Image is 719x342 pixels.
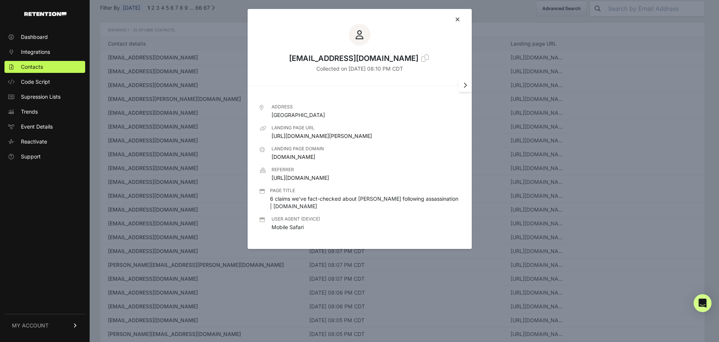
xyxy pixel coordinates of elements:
[4,91,85,103] a: Supression Lists
[260,65,460,73] p: Collected on [DATE] 08:10 PM CDT
[270,188,460,210] div: 6 claims we've fact-checked about [PERSON_NAME] following assassination | [DOMAIN_NAME]
[12,322,49,329] span: MY ACCOUNT
[24,12,66,16] img: Retention.com
[21,123,53,130] span: Event Details
[272,175,329,181] a: [URL][DOMAIN_NAME]
[270,188,460,194] div: Page title
[4,61,85,73] a: Contacts
[4,106,85,118] a: Trends
[21,78,50,86] span: Code Script
[4,121,85,133] a: Event Details
[272,104,325,110] div: Address
[21,138,47,145] span: Reactivate
[272,133,372,139] a: [URL][DOMAIN_NAME][PERSON_NAME]
[272,167,329,173] div: Referrer
[21,33,48,41] span: Dashboard
[289,53,418,64] div: cdivincenti@att.net
[21,93,61,101] span: Supression Lists
[4,136,85,148] a: Reactivate
[4,151,85,163] a: Support
[272,104,325,119] div: [GEOGRAPHIC_DATA]
[4,46,85,58] a: Integrations
[21,48,50,56] span: Integrations
[272,125,372,131] div: Landing page URL
[272,154,315,160] a: [DOMAIN_NAME]
[4,31,85,43] a: Dashboard
[694,294,712,312] div: Open Intercom Messenger
[272,146,324,152] div: Landing page domain
[4,314,85,337] a: MY ACCOUNT
[4,76,85,88] a: Code Script
[272,216,320,231] div: Mobile Safari
[21,108,38,115] span: Trends
[21,153,41,160] span: Support
[21,63,43,71] span: Contacts
[272,216,320,222] div: User agent (device)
